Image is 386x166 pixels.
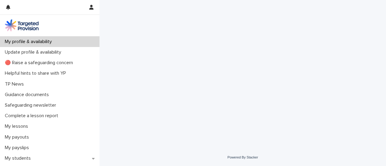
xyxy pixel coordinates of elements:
[2,145,34,151] p: My payslips
[2,81,29,87] p: TP News
[2,70,71,76] p: Helpful hints to share with YP
[2,124,33,129] p: My lessons
[2,60,78,66] p: 🔴 Raise a safeguarding concern
[2,49,66,55] p: Update profile & availability
[2,39,57,45] p: My profile & availability
[2,155,36,161] p: My students
[5,19,39,31] img: M5nRWzHhSzIhMunXDL62
[2,102,61,108] p: Safeguarding newsletter
[2,134,34,140] p: My payouts
[227,155,258,159] a: Powered By Stacker
[2,113,63,119] p: Complete a lesson report
[2,92,54,98] p: Guidance documents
